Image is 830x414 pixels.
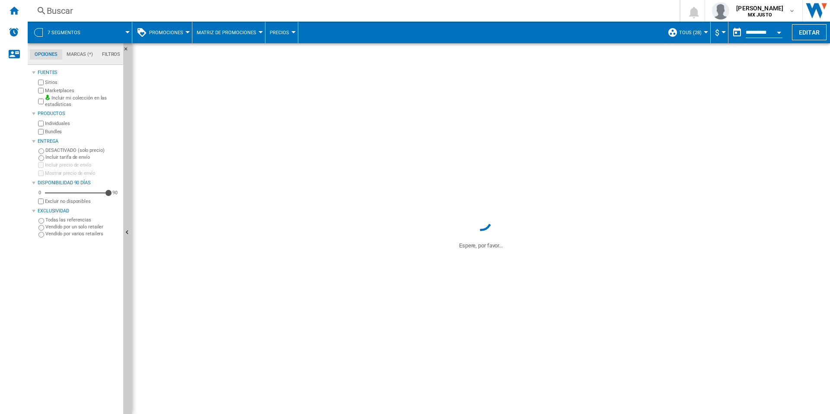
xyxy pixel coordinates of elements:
div: TOUS (28) [667,22,706,43]
label: Bundles [45,128,120,135]
input: Bundles [38,129,44,135]
button: Editar [792,24,827,40]
md-tab-item: Opciones [30,49,62,60]
span: [PERSON_NAME] [736,4,783,13]
input: Marketplaces [38,88,44,93]
div: Disponibilidad 90 Días [38,180,120,186]
label: Mostrar precio de envío [45,170,120,177]
button: Open calendar [771,23,787,39]
img: mysite-bg-18x18.png [45,95,50,100]
input: Mostrar precio de envío [38,170,44,176]
md-tab-item: Filtros [97,49,125,60]
input: DESACTIVADO (solo precio) [38,148,44,154]
input: Vendido por varios retailers [38,232,44,237]
label: Excluir no disponibles [45,198,120,205]
span: Precios [270,30,289,35]
label: Incluir precio de envío [45,162,120,168]
label: Incluir tarifa de envío [45,154,120,160]
button: Precios [270,22,294,43]
label: Vendido por varios retailers [45,231,120,237]
button: TOUS (28) [679,22,706,43]
md-tab-item: Marcas (*) [62,49,98,60]
button: 7 segmentos [48,22,89,43]
md-menu: Currency [711,22,728,43]
div: Entrega [38,138,120,145]
input: Sitios [38,80,44,85]
input: Incluir mi colección en las estadísticas [38,96,44,107]
input: Individuales [38,121,44,126]
ng-transclude: Espere, por favor... [459,242,503,249]
div: Exclusividad [38,208,120,215]
div: 0 [36,189,43,196]
label: Marketplaces [45,87,120,94]
button: $ [715,22,724,43]
button: md-calendar [728,24,746,41]
img: alerts-logo.svg [9,27,19,37]
div: Promociones [137,22,188,43]
md-slider: Disponibilidad [45,189,109,197]
div: 7 segmentos [32,22,128,43]
div: Productos [38,110,120,117]
input: Incluir precio de envío [38,162,44,168]
button: Promociones [149,22,188,43]
label: Todas las referencias [45,217,120,223]
span: 7 segmentos [48,30,80,35]
div: Fuentes [38,69,120,76]
div: 90 [110,189,120,196]
input: Mostrar precio de envío [38,199,44,204]
b: MX JUSTO [748,12,772,18]
div: Buscar [47,5,657,17]
label: DESACTIVADO (solo precio) [45,147,120,154]
input: Todas las referencias [38,218,44,224]
label: Sitios [45,79,120,86]
button: Matriz de promociones [197,22,261,43]
input: Vendido por un solo retailer [38,225,44,231]
span: TOUS (28) [679,30,702,35]
img: profile.jpg [712,2,729,19]
input: Incluir tarifa de envío [38,155,44,161]
span: $ [715,28,719,37]
label: Vendido por un solo retailer [45,224,120,230]
button: Ocultar [123,43,134,59]
span: Matriz de promociones [197,30,256,35]
label: Incluir mi colección en las estadísticas [45,95,120,108]
span: Promociones [149,30,183,35]
label: Individuales [45,120,120,127]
